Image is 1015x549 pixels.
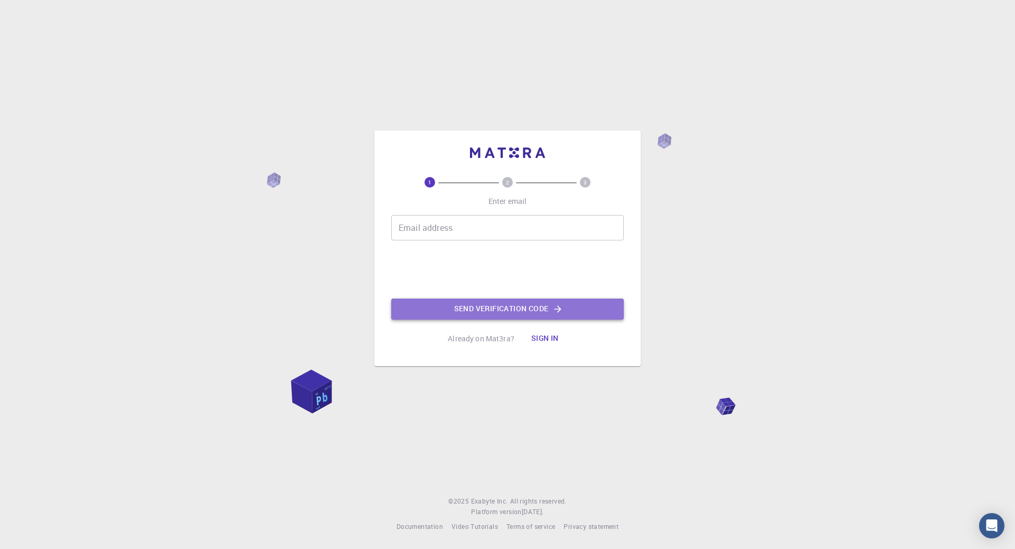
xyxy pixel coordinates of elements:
iframe: reCAPTCHA [427,249,588,290]
a: Documentation [396,522,443,532]
span: [DATE] . [522,507,544,516]
div: Open Intercom Messenger [979,513,1004,538]
span: Documentation [396,522,443,531]
a: [DATE]. [522,507,544,517]
a: Video Tutorials [451,522,498,532]
span: Exabyte Inc. [471,497,508,505]
p: Already on Mat3ra? [448,333,514,344]
a: Exabyte Inc. [471,496,508,507]
a: Terms of service [506,522,555,532]
button: Sign in [523,328,567,349]
text: 3 [584,179,587,186]
text: 1 [428,179,431,186]
a: Privacy statement [564,522,619,532]
text: 2 [506,179,509,186]
span: Video Tutorials [451,522,498,531]
span: Terms of service [506,522,555,531]
button: Send verification code [391,299,624,320]
span: Platform version [471,507,521,517]
span: © 2025 [448,496,470,507]
p: Enter email [488,196,527,207]
span: All rights reserved. [510,496,567,507]
span: Privacy statement [564,522,619,531]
